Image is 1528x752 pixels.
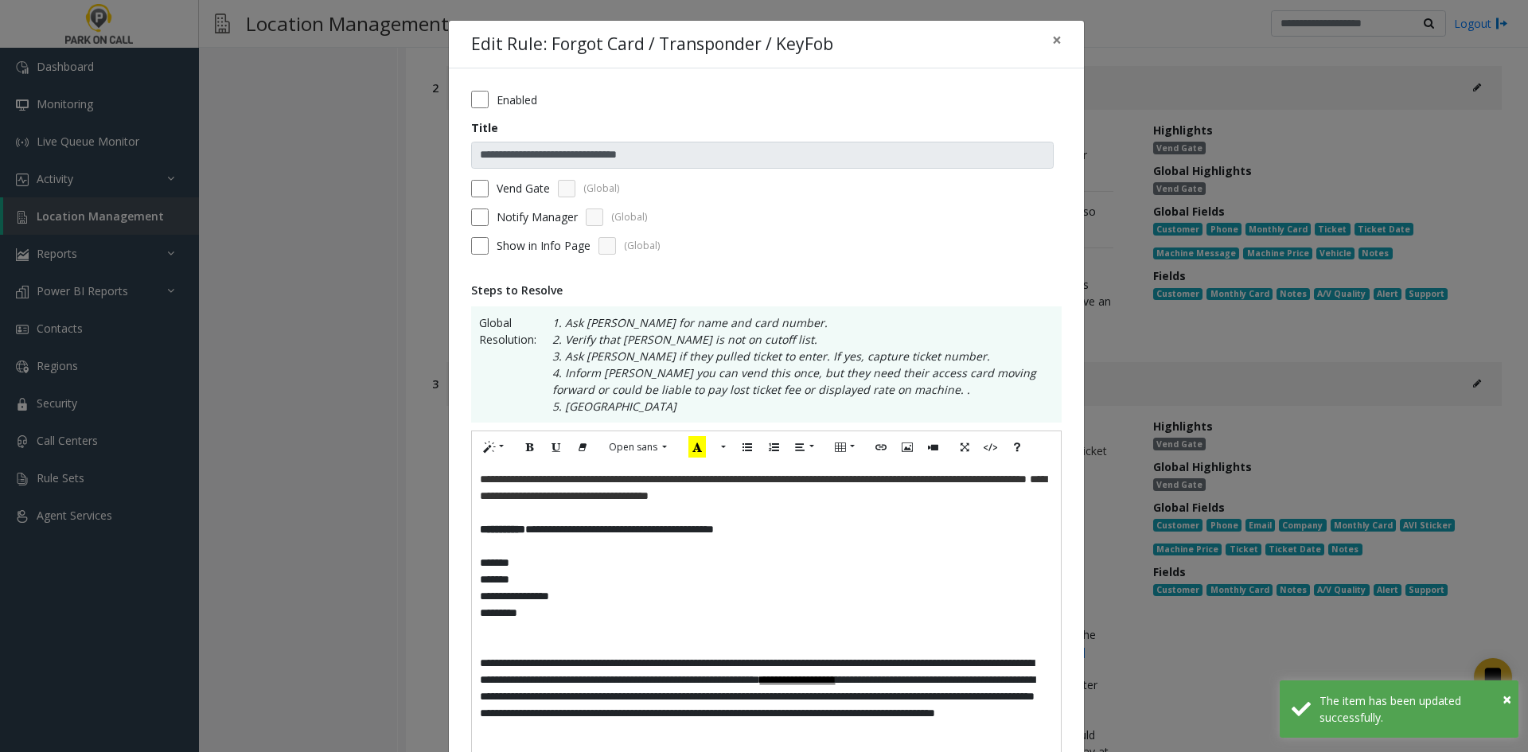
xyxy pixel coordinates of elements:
[497,237,591,254] span: Show in Info Page
[734,435,761,460] button: Unordered list (CTRL+SHIFT+NUM7)
[583,181,619,196] span: (Global)
[1503,688,1511,710] span: ×
[1503,688,1511,711] button: Close
[479,314,536,415] span: Global Resolution:
[894,435,921,460] button: Picture
[476,435,513,460] button: Style
[1319,692,1507,726] div: The item has been updated successfully.
[471,119,498,136] label: Title
[471,282,1062,298] div: Steps to Resolve
[569,435,596,460] button: Remove Font Style (CTRL+\)
[497,92,537,108] label: Enabled
[624,239,660,253] span: (Global)
[977,435,1004,460] button: Code View
[867,435,895,460] button: Link (CTRL+K)
[951,435,978,460] button: Full Screen
[611,210,647,224] span: (Global)
[760,435,787,460] button: Ordered list (CTRL+SHIFT+NUM8)
[1052,29,1062,51] span: ×
[609,440,657,454] span: Open sans
[680,435,715,460] button: Recent Color
[714,435,730,460] button: More Color
[543,435,570,460] button: Underline (CTRL+U)
[516,435,544,460] button: Bold (CTRL+B)
[471,32,833,57] h4: Edit Rule: Forgot Card / Transponder / KeyFob
[497,180,550,197] label: Vend Gate
[827,435,863,460] button: Table
[920,435,947,460] button: Video
[1004,435,1031,460] button: Help
[600,435,676,459] button: Font Family
[536,314,1054,415] p: 1. Ask [PERSON_NAME] for name and card number. 2. Verify that [PERSON_NAME] is not on cutoff list...
[1041,21,1073,60] button: Close
[786,435,823,460] button: Paragraph
[497,208,578,225] label: Notify Manager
